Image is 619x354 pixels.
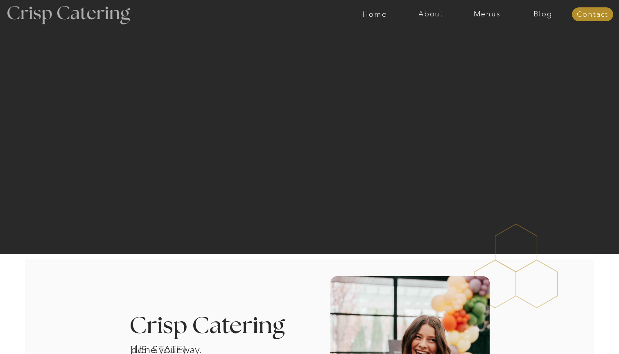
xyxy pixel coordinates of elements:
[131,343,216,353] h1: [US_STATE] catering
[515,10,571,18] a: Blog
[403,10,459,18] a: About
[347,10,403,18] a: Home
[572,11,613,19] a: Contact
[459,10,515,18] a: Menus
[129,314,306,338] h3: Crisp Catering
